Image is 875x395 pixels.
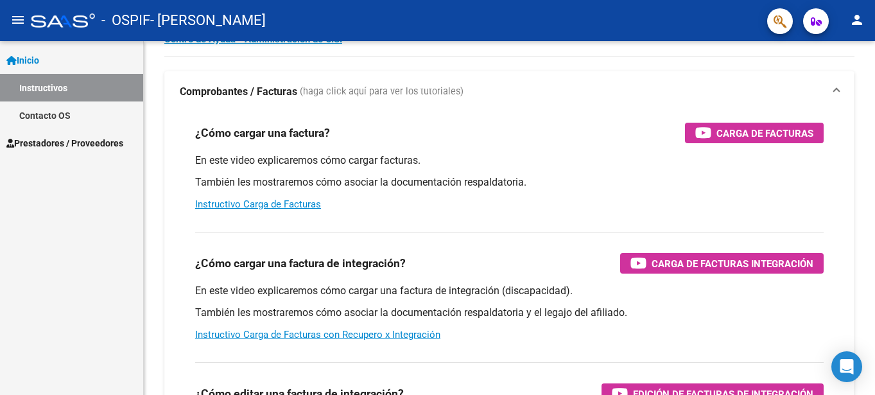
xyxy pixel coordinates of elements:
span: Prestadores / Proveedores [6,136,123,150]
a: Instructivo Carga de Facturas con Recupero x Integración [195,329,440,340]
p: En este video explicaremos cómo cargar una factura de integración (discapacidad). [195,284,824,298]
span: (haga click aquí para ver los tutoriales) [300,85,463,99]
mat-expansion-panel-header: Comprobantes / Facturas (haga click aquí para ver los tutoriales) [164,71,854,112]
p: En este video explicaremos cómo cargar facturas. [195,154,824,168]
a: Instructivo Carga de Facturas [195,198,321,210]
span: Inicio [6,53,39,67]
h3: ¿Cómo cargar una factura? [195,124,330,142]
button: Carga de Facturas [685,123,824,143]
button: Carga de Facturas Integración [620,253,824,274]
mat-icon: menu [10,12,26,28]
mat-icon: person [849,12,865,28]
h3: ¿Cómo cargar una factura de integración? [195,254,406,272]
span: - [PERSON_NAME] [150,6,266,35]
p: También les mostraremos cómo asociar la documentación respaldatoria y el legajo del afiliado. [195,306,824,320]
div: Open Intercom Messenger [831,351,862,382]
span: Carga de Facturas Integración [652,256,813,272]
span: - OSPIF [101,6,150,35]
strong: Comprobantes / Facturas [180,85,297,99]
p: También les mostraremos cómo asociar la documentación respaldatoria. [195,175,824,189]
span: Carga de Facturas [716,125,813,141]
